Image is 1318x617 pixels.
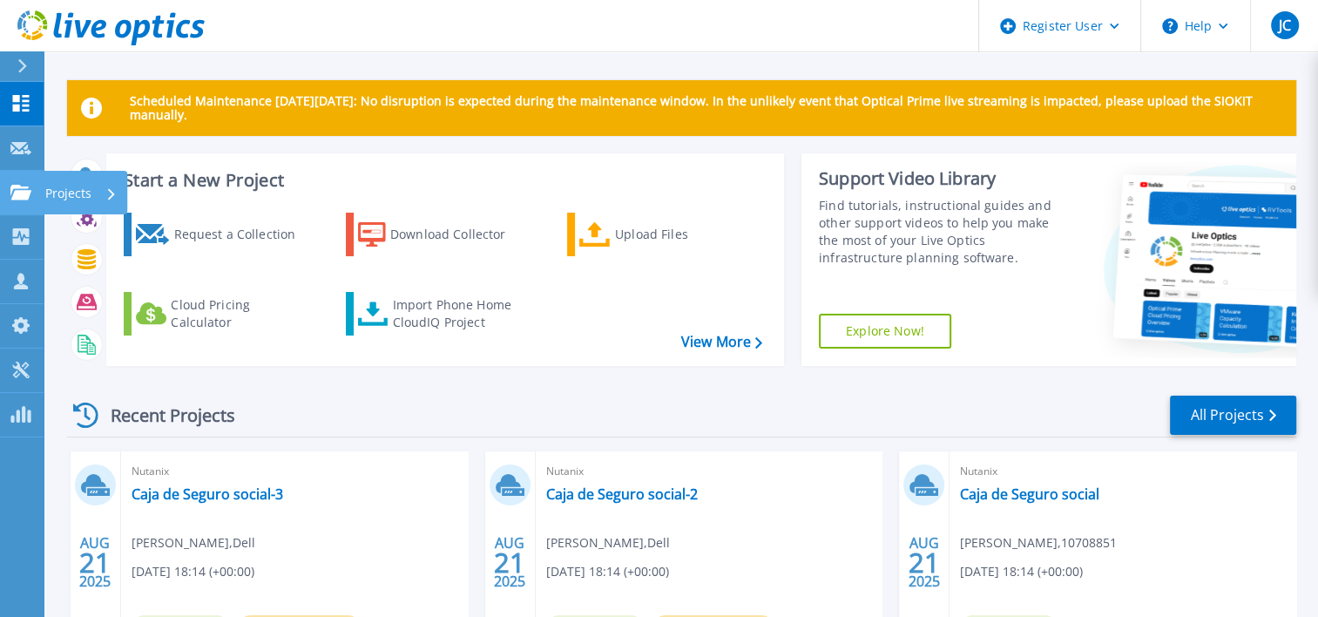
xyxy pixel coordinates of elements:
div: Upload Files [615,217,754,252]
h3: Start a New Project [124,171,761,190]
span: 21 [909,555,940,570]
a: Caja de Seguro social-2 [546,485,698,503]
a: Request a Collection [124,213,318,256]
span: [DATE] 18:14 (+00:00) [132,562,254,581]
div: Recent Projects [67,394,259,437]
span: Nutanix [132,462,457,481]
a: Cloud Pricing Calculator [124,292,318,336]
p: Scheduled Maintenance [DATE][DATE]: No disruption is expected during the maintenance window. In t... [130,94,1282,122]
a: View More [681,334,762,350]
span: 21 [79,555,111,570]
span: JC [1278,18,1290,32]
div: Support Video Library [819,167,1067,190]
a: Caja de Seguro social-3 [132,485,283,503]
span: [PERSON_NAME] , 10708851 [960,533,1117,553]
div: Import Phone Home CloudIQ Project [392,296,528,331]
a: Upload Files [567,213,761,256]
div: Cloud Pricing Calculator [171,296,310,331]
div: Download Collector [390,217,530,252]
p: Projects [45,171,91,216]
div: Request a Collection [173,217,313,252]
span: [DATE] 18:14 (+00:00) [960,562,1083,581]
span: 21 [494,555,525,570]
a: Explore Now! [819,314,951,349]
div: AUG 2025 [78,531,112,594]
div: Find tutorials, instructional guides and other support videos to help you make the most of your L... [819,197,1067,267]
a: Caja de Seguro social [960,485,1099,503]
a: Download Collector [346,213,540,256]
a: All Projects [1170,396,1296,435]
span: [PERSON_NAME] , Dell [132,533,255,553]
span: Nutanix [960,462,1286,481]
div: AUG 2025 [493,531,526,594]
span: [PERSON_NAME] , Dell [546,533,670,553]
div: AUG 2025 [908,531,941,594]
span: [DATE] 18:14 (+00:00) [546,562,669,581]
span: Nutanix [546,462,872,481]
